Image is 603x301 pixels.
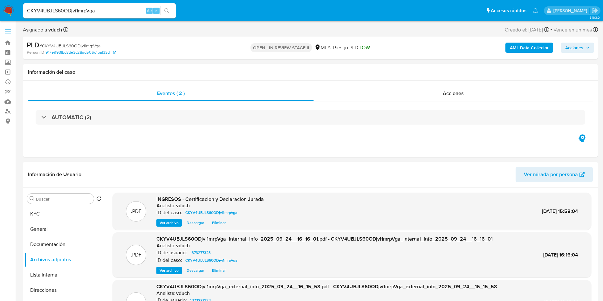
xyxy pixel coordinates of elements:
button: Descargar [183,267,207,274]
p: .PDF [131,208,141,215]
p: valeria.duch@mercadolibre.com [553,8,589,14]
button: search-icon [160,6,173,15]
button: Documentación [24,237,104,252]
h6: vduch [176,243,190,249]
button: Ver archivo [156,219,182,227]
span: CKYV4UBJLS60ODjvi1mrpVga_external_info_2025_09_24__16_15_58.pdf - CKYV4UBJLS60ODjvi1mrpVga_extern... [156,283,497,290]
a: 917e993fbd3de3c28ad506d1baf33dff [45,50,116,55]
span: Alt [147,8,152,14]
p: OPEN - IN REVIEW STAGE II [250,43,312,52]
span: LOW [360,44,370,51]
div: MLA [314,44,331,51]
button: Eliminar [209,267,229,274]
span: s [155,8,157,14]
p: Analista: [156,243,175,249]
span: # CKYV4UBJLS60ODjvi1mrpVga [39,43,100,49]
button: Volver al orden por defecto [96,196,101,203]
b: PLD [27,40,39,50]
h6: vduch [176,290,190,297]
h1: Información de Usuario [28,171,81,178]
a: 1373277323 [188,249,213,257]
input: Buscar usuario o caso... [23,7,176,15]
span: Ver archivo [160,220,179,226]
button: Ver archivo [156,267,182,274]
b: AML Data Collector [510,43,549,53]
span: 1373277323 [190,249,211,257]
button: KYC [24,206,104,222]
span: Asignado a [23,26,62,33]
p: Analista: [156,290,175,297]
div: Creado el: [DATE] [505,25,549,34]
p: Analista: [156,202,175,209]
span: CKYV4UBJLS60ODjvi1mrpVga_internal_info_2025_09_24__16_16_01.pdf - CKYV4UBJLS60ODjvi1mrpVga_intern... [156,235,493,243]
button: Acciones [561,43,594,53]
a: Salir [592,7,598,14]
button: Descargar [183,219,207,227]
a: Notificaciones [533,8,538,13]
p: ID de usuario: [156,250,187,256]
button: Eliminar [209,219,229,227]
span: - [551,25,552,34]
span: Descargar [187,220,204,226]
button: AML Data Collector [505,43,553,53]
span: Eventos ( 2 ) [157,90,185,97]
button: Lista Interna [24,267,104,283]
a: CKYV4UBJLS60ODjvi1mrpVga [183,209,240,216]
span: Accesos rápidos [491,7,526,14]
span: Eliminar [212,220,226,226]
h6: vduch [176,202,190,209]
p: .PDF [131,251,141,258]
p: ID del caso: [156,209,182,216]
a: CKYV4UBJLS60ODjvi1mrpVga [183,257,240,264]
span: Vence en un mes [553,26,592,33]
span: CKYV4UBJLS60ODjvi1mrpVga [185,209,237,216]
p: ID del caso: [156,257,182,263]
h3: AUTOMATIC (2) [51,114,91,121]
button: Archivos adjuntos [24,252,104,267]
span: Ver archivo [160,267,179,274]
button: Ver mirada por persona [516,167,593,182]
button: General [24,222,104,237]
span: [DATE] 16:16:04 [543,251,578,258]
span: Ver mirada por persona [524,167,578,182]
span: Riesgo PLD: [333,44,370,51]
span: [DATE] 15:58:04 [542,208,578,215]
b: Person ID [27,50,44,55]
span: Descargar [187,267,204,274]
b: vduch [47,26,62,33]
h1: Información del caso [28,69,593,75]
span: Eliminar [212,267,226,274]
span: INGRESOS - Certificacion y Declaracion Jurada [156,195,264,203]
input: Buscar [36,196,91,202]
span: Acciones [443,90,464,97]
button: Direcciones [24,283,104,298]
div: AUTOMATIC (2) [36,110,585,125]
span: Acciones [565,43,583,53]
span: CKYV4UBJLS60ODjvi1mrpVga [185,257,237,264]
button: Buscar [30,196,35,201]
